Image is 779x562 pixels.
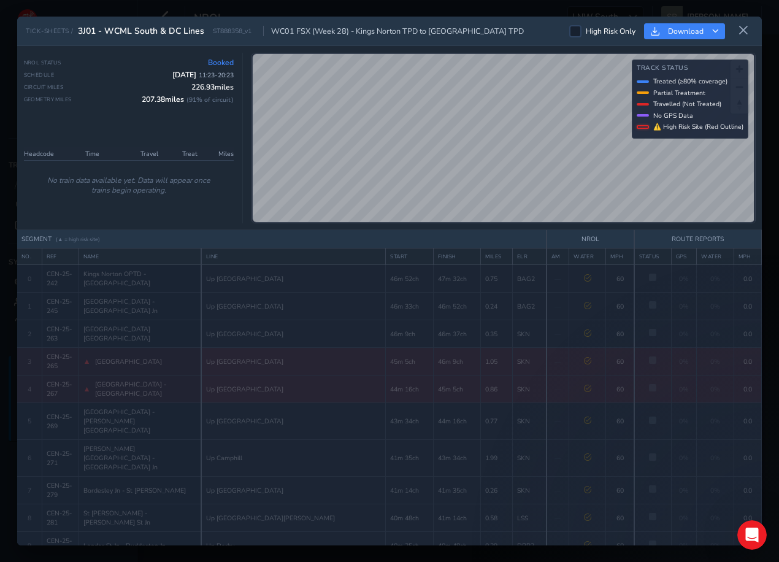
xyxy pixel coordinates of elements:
[83,407,197,435] span: [GEOGRAPHIC_DATA] - [PERSON_NAME][GEOGRAPHIC_DATA]
[512,504,547,532] td: LSS
[734,440,761,477] td: 0.0
[201,265,386,293] td: Up [GEOGRAPHIC_DATA]
[201,403,386,440] td: Up [GEOGRAPHIC_DATA]
[555,329,561,339] span: —
[201,293,386,320] td: Up [GEOGRAPHIC_DATA]
[201,147,234,161] th: Miles
[201,375,386,403] td: Up [GEOGRAPHIC_DATA]
[737,520,767,550] iframe: Intercom live chat
[481,348,513,375] td: 1.05
[606,375,634,403] td: 60
[606,320,634,348] td: 60
[555,486,561,495] span: —
[191,82,234,92] span: 226.93 miles
[386,248,434,265] th: START
[606,248,634,265] th: MPH
[386,320,434,348] td: 46m 9ch
[433,440,481,477] td: 43m 34ch
[83,509,197,527] span: St [PERSON_NAME] - [PERSON_NAME] St Jn
[606,504,634,532] td: 60
[481,440,513,477] td: 1.99
[162,147,201,161] th: Treat
[201,440,386,477] td: Up Camphill
[512,440,547,477] td: SKN
[710,453,720,463] span: 0%
[386,293,434,320] td: 46m 33ch
[555,417,561,426] span: —
[679,329,689,339] span: 0%
[481,403,513,440] td: 0.77
[653,88,705,98] span: Partial Treatment
[734,504,761,532] td: 0.0
[512,477,547,504] td: SKN
[606,477,634,504] td: 60
[710,357,720,366] span: 0%
[606,403,634,440] td: 60
[512,320,547,348] td: SKN
[710,486,720,495] span: 0%
[734,375,761,403] td: 0.0
[83,269,197,288] span: Kings Norton OPTD - [GEOGRAPHIC_DATA]
[734,248,761,265] th: MPH
[734,477,761,504] td: 0.0
[201,477,386,504] td: Up [GEOGRAPHIC_DATA]
[679,417,689,426] span: 0%
[253,54,754,222] canvas: Map
[653,77,727,86] span: Treated (≥80% coverage)
[555,274,561,283] span: —
[734,403,761,440] td: 0.0
[83,325,197,343] span: [GEOGRAPHIC_DATA] [GEOGRAPHIC_DATA]
[671,248,697,265] th: GPS
[606,440,634,477] td: 60
[653,99,721,109] span: Travelled (Not Treated)
[679,357,689,366] span: 0%
[710,274,720,283] span: 0%
[433,504,481,532] td: 41m 14ch
[386,375,434,403] td: 44m 16ch
[606,348,634,375] td: 60
[555,357,561,366] span: —
[679,486,689,495] span: 0%
[555,453,561,463] span: —
[634,248,671,265] th: STATUS
[555,385,561,394] span: —
[386,403,434,440] td: 43m 34ch
[433,477,481,504] td: 41m 35ch
[555,302,561,311] span: —
[433,348,481,375] td: 46m 9ch
[512,248,547,265] th: ELR
[481,320,513,348] td: 0.35
[481,477,513,504] td: 0.26
[569,248,606,265] th: WATER
[83,444,197,472] span: [PERSON_NAME][GEOGRAPHIC_DATA] - [GEOGRAPHIC_DATA] Jn
[512,403,547,440] td: SKN
[17,230,547,248] th: SEGMENT
[734,293,761,320] td: 0.0
[547,248,569,265] th: AM
[637,64,743,72] h4: Track Status
[433,375,481,403] td: 45m 5ch
[679,514,689,523] span: 0%
[386,440,434,477] td: 41m 35ch
[142,94,234,104] span: 207.38 miles
[697,248,734,265] th: WATER
[172,70,234,80] span: [DATE]
[386,477,434,504] td: 41m 14ch
[512,375,547,403] td: SKN
[710,514,720,523] span: 0%
[433,293,481,320] td: 46m 52ch
[201,504,386,532] td: Up [GEOGRAPHIC_DATA][PERSON_NAME]
[433,265,481,293] td: 47m 32ch
[734,348,761,375] td: 0.0
[83,297,197,315] span: [GEOGRAPHIC_DATA] - [GEOGRAPHIC_DATA] Jn
[512,348,547,375] td: SKN
[679,274,689,283] span: 0%
[679,385,689,394] span: 0%
[481,293,513,320] td: 0.24
[710,329,720,339] span: 0%
[481,504,513,532] td: 0.58
[433,248,481,265] th: FINISH
[186,95,234,104] span: ( 91 % of circuit)
[95,380,196,398] span: [GEOGRAPHIC_DATA] - [GEOGRAPHIC_DATA]
[710,302,720,311] span: 0%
